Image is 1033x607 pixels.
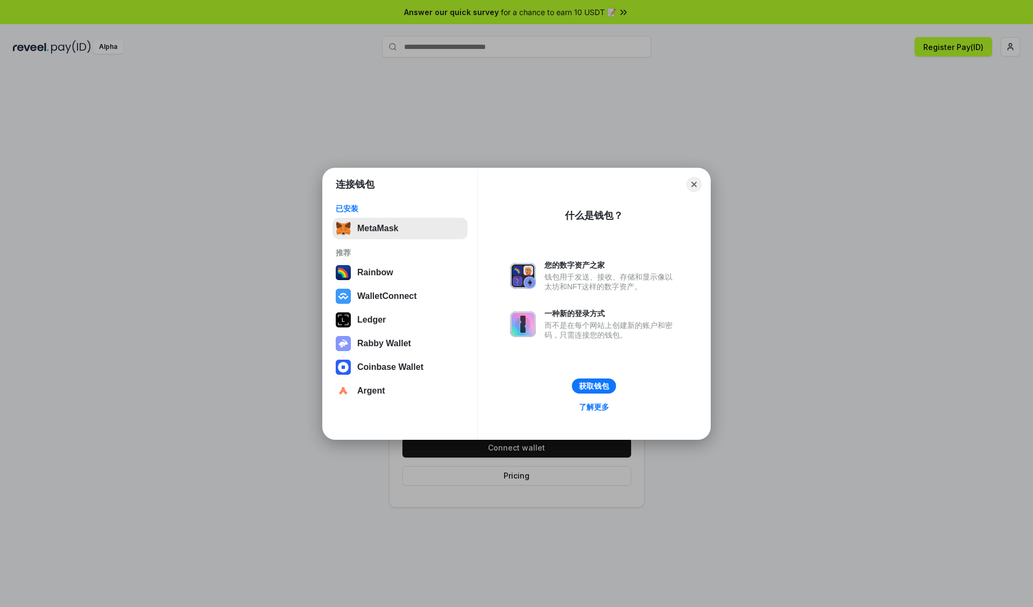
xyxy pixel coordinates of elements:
[336,383,351,398] img: svg+xml,%3Csvg%20width%3D%2228%22%20height%3D%2228%22%20viewBox%3D%220%200%2028%2028%22%20fill%3D...
[510,263,536,289] img: svg+xml,%3Csvg%20xmlns%3D%22http%3A%2F%2Fwww.w3.org%2F2000%2Fsvg%22%20fill%3D%22none%22%20viewBox...
[332,309,468,331] button: Ledger
[332,333,468,354] button: Rabby Wallet
[357,291,417,301] div: WalletConnect
[336,221,351,236] img: svg+xml,%3Csvg%20fill%3D%22none%22%20height%3D%2233%22%20viewBox%3D%220%200%2035%2033%22%20width%...
[336,265,351,280] img: svg+xml,%3Csvg%20width%3D%22120%22%20height%3D%22120%22%20viewBox%3D%220%200%20120%20120%22%20fil...
[357,339,411,348] div: Rabby Wallet
[332,218,468,239] button: MetaMask
[544,309,678,318] div: 一种新的登录方式
[332,285,468,307] button: WalletConnect
[510,311,536,337] img: svg+xml,%3Csvg%20xmlns%3D%22http%3A%2F%2Fwww.w3.org%2F2000%2Fsvg%22%20fill%3D%22none%22%20viewBox...
[572,400,615,414] a: 了解更多
[332,356,468,378] button: Coinbase Wallet
[336,289,351,304] img: svg+xml,%3Csvg%20width%3D%2228%22%20height%3D%2228%22%20viewBox%3D%220%200%2028%2028%22%20fill%3D...
[336,204,464,213] div: 已安装
[544,320,678,340] div: 而不是在每个网站上创建新的账户和密码，只需连接您的钱包。
[687,177,702,192] button: Close
[336,312,351,327] img: svg+xml,%3Csvg%20xmlns%3D%22http%3A%2F%2Fwww.w3.org%2F2000%2Fsvg%22%20width%3D%2228%22%20height%3...
[579,402,609,412] div: 了解更多
[357,268,393,277] div: Rainbow
[544,272,678,291] div: 钱包用于发送、接收、存储和显示像以太坊和NFT这样的数字资产。
[357,315,386,325] div: Ledger
[336,360,351,375] img: svg+xml,%3Csvg%20width%3D%2228%22%20height%3D%2228%22%20viewBox%3D%220%200%2028%2028%22%20fill%3D...
[357,224,398,233] div: MetaMask
[579,381,609,391] div: 获取钱包
[572,379,616,394] button: 获取钱包
[357,362,423,372] div: Coinbase Wallet
[336,336,351,351] img: svg+xml,%3Csvg%20xmlns%3D%22http%3A%2F%2Fwww.w3.org%2F2000%2Fsvg%22%20fill%3D%22none%22%20viewBox...
[544,260,678,270] div: 您的数字资产之家
[332,262,468,283] button: Rainbow
[357,386,385,396] div: Argent
[336,248,464,258] div: 推荐
[332,380,468,402] button: Argent
[336,178,374,191] h1: 连接钱包
[565,209,623,222] div: 什么是钱包？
